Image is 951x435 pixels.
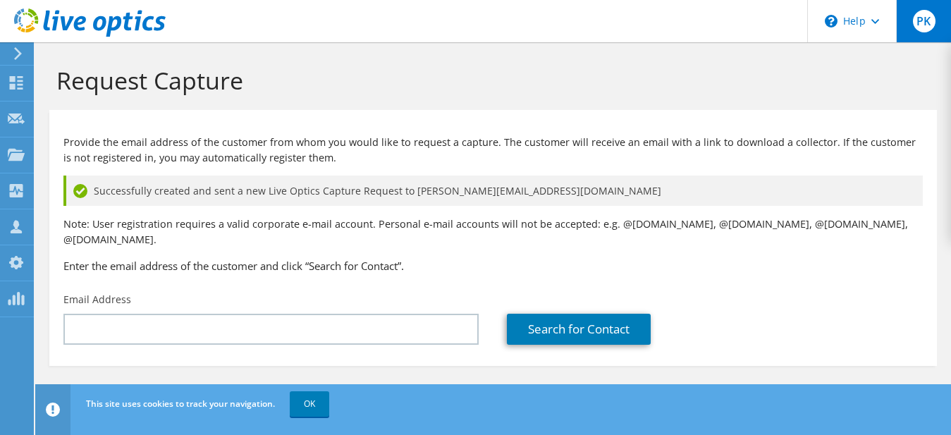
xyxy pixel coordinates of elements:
p: Provide the email address of the customer from whom you would like to request a capture. The cust... [63,135,923,166]
h3: Enter the email address of the customer and click “Search for Contact”. [63,258,923,274]
a: OK [290,391,329,417]
span: PK [913,10,935,32]
span: This site uses cookies to track your navigation. [86,398,275,410]
p: Note: User registration requires a valid corporate e-mail account. Personal e-mail accounts will ... [63,216,923,247]
label: Email Address [63,293,131,307]
span: Successfully created and sent a new Live Optics Capture Request to [PERSON_NAME][EMAIL_ADDRESS][D... [94,183,661,199]
svg: \n [825,15,838,27]
a: Search for Contact [507,314,651,345]
h1: Request Capture [56,66,923,95]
